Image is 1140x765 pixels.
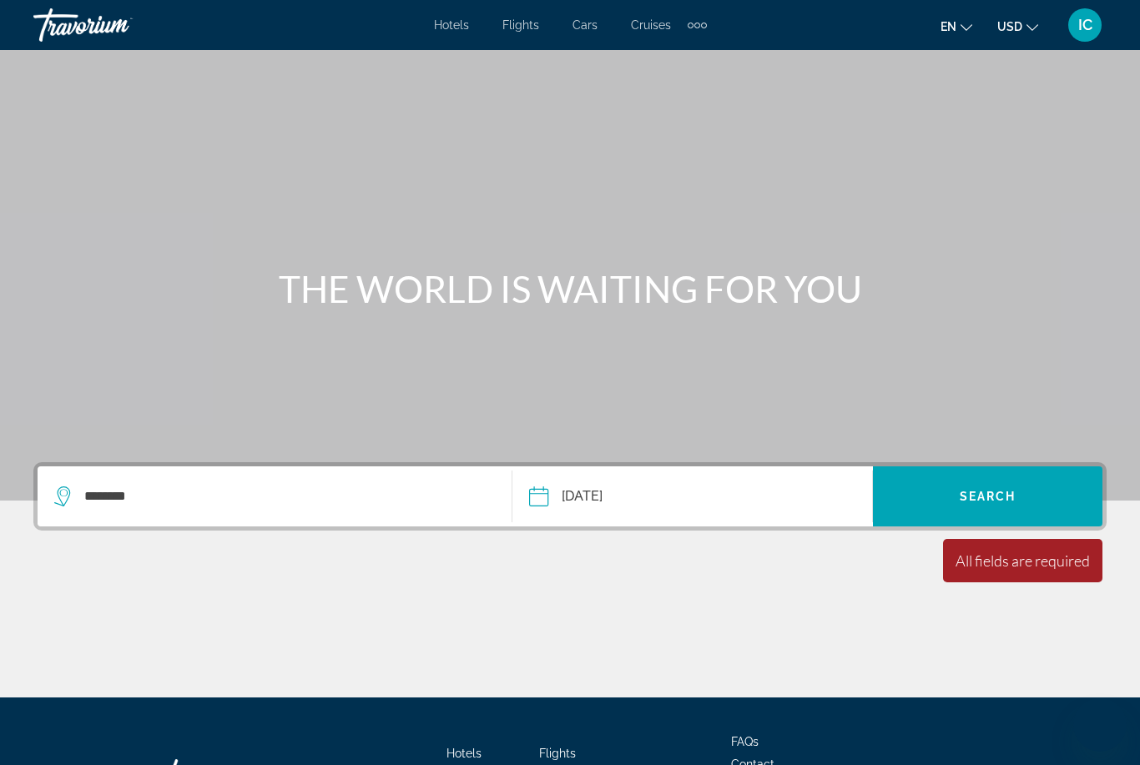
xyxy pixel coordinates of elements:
button: Search [873,466,1102,526]
button: Extra navigation items [688,12,707,38]
div: Search widget [38,466,1102,526]
a: Hotels [446,747,482,760]
a: Flights [539,747,576,760]
h1: THE WORLD IS WAITING FOR YOU [257,267,883,310]
span: Search [960,490,1016,503]
span: IC [1078,17,1092,33]
a: Travorium [33,3,200,47]
button: Date: Sep 4, 2025 [529,466,872,526]
a: Hotels [434,18,469,32]
button: Change language [941,14,972,38]
span: USD [997,20,1022,33]
button: User Menu [1063,8,1107,43]
span: en [941,20,956,33]
button: Change currency [997,14,1038,38]
a: FAQs [731,735,759,748]
a: Cars [573,18,598,32]
div: All fields are required [956,551,1090,570]
a: Cruises [631,18,671,32]
iframe: Button to launch messaging window [1073,698,1127,752]
a: Flights [502,18,539,32]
